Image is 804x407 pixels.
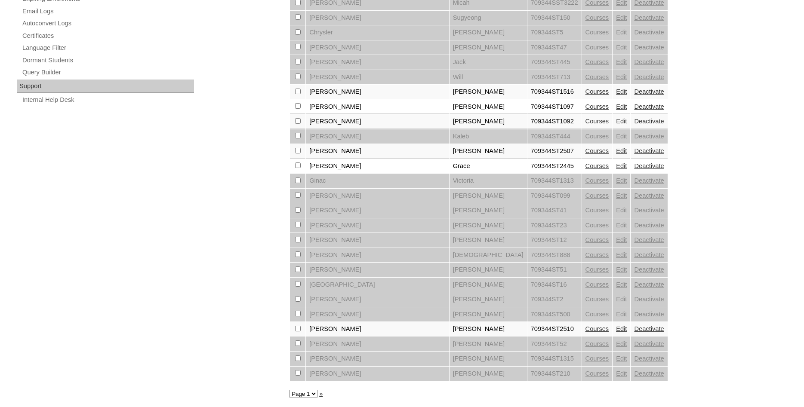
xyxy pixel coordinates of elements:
[527,144,582,159] td: 709344ST2507
[527,174,582,188] td: 709344ST1313
[585,222,609,229] a: Courses
[306,292,449,307] td: [PERSON_NAME]
[306,352,449,366] td: [PERSON_NAME]
[616,236,627,243] a: Edit
[22,55,194,66] a: Dormant Students
[585,370,609,377] a: Courses
[585,14,609,21] a: Courses
[634,236,664,243] a: Deactivate
[527,159,582,174] td: 709344ST2445
[450,233,527,248] td: [PERSON_NAME]
[616,88,627,95] a: Edit
[585,162,609,169] a: Courses
[634,355,664,362] a: Deactivate
[634,103,664,110] a: Deactivate
[616,118,627,125] a: Edit
[585,281,609,288] a: Courses
[450,278,527,292] td: [PERSON_NAME]
[306,144,449,159] td: [PERSON_NAME]
[450,189,527,203] td: [PERSON_NAME]
[616,147,627,154] a: Edit
[527,189,582,203] td: 709344ST099
[634,281,664,288] a: Deactivate
[616,281,627,288] a: Edit
[306,367,449,381] td: [PERSON_NAME]
[527,278,582,292] td: 709344ST16
[450,248,527,263] td: [DEMOGRAPHIC_DATA]
[616,58,627,65] a: Edit
[527,100,582,114] td: 709344ST1097
[450,70,527,85] td: Will
[306,70,449,85] td: [PERSON_NAME]
[22,18,194,29] a: Autoconvert Logs
[634,340,664,347] a: Deactivate
[22,6,194,17] a: Email Logs
[306,174,449,188] td: Ginac
[616,192,627,199] a: Edit
[306,278,449,292] td: [GEOGRAPHIC_DATA]
[527,85,582,99] td: 709344ST1516
[527,263,582,277] td: 709344ST51
[585,29,609,36] a: Courses
[22,95,194,105] a: Internal Help Desk
[585,133,609,140] a: Courses
[306,129,449,144] td: [PERSON_NAME]
[585,311,609,318] a: Courses
[306,203,449,218] td: [PERSON_NAME]
[634,133,664,140] a: Deactivate
[306,322,449,337] td: [PERSON_NAME]
[450,55,527,70] td: Jack
[616,251,627,258] a: Edit
[450,367,527,381] td: [PERSON_NAME]
[585,296,609,303] a: Courses
[450,263,527,277] td: [PERSON_NAME]
[585,73,609,80] a: Courses
[17,80,194,93] div: Support
[450,11,527,25] td: Sugyeong
[22,43,194,53] a: Language Filter
[585,177,609,184] a: Courses
[450,25,527,40] td: [PERSON_NAME]
[634,29,664,36] a: Deactivate
[616,296,627,303] a: Edit
[527,292,582,307] td: 709344ST2
[450,352,527,366] td: [PERSON_NAME]
[616,29,627,36] a: Edit
[450,100,527,114] td: [PERSON_NAME]
[450,114,527,129] td: [PERSON_NAME]
[306,337,449,352] td: [PERSON_NAME]
[585,118,609,125] a: Courses
[616,103,627,110] a: Edit
[616,355,627,362] a: Edit
[634,325,664,332] a: Deactivate
[450,174,527,188] td: Victoria
[527,337,582,352] td: 709344ST52
[527,55,582,70] td: 709344ST445
[616,162,627,169] a: Edit
[527,70,582,85] td: 709344ST713
[306,189,449,203] td: [PERSON_NAME]
[306,114,449,129] td: [PERSON_NAME]
[634,370,664,377] a: Deactivate
[450,322,527,337] td: [PERSON_NAME]
[319,390,323,397] a: »
[306,248,449,263] td: [PERSON_NAME]
[22,31,194,41] a: Certificates
[22,67,194,78] a: Query Builder
[585,147,609,154] a: Courses
[585,207,609,214] a: Courses
[450,40,527,55] td: [PERSON_NAME]
[634,251,664,258] a: Deactivate
[306,263,449,277] td: [PERSON_NAME]
[527,307,582,322] td: 709344ST500
[527,114,582,129] td: 709344ST1092
[616,73,627,80] a: Edit
[634,58,664,65] a: Deactivate
[306,55,449,70] td: [PERSON_NAME]
[306,159,449,174] td: [PERSON_NAME]
[634,88,664,95] a: Deactivate
[527,11,582,25] td: 709344ST150
[306,218,449,233] td: [PERSON_NAME]
[616,177,627,184] a: Edit
[527,218,582,233] td: 709344ST23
